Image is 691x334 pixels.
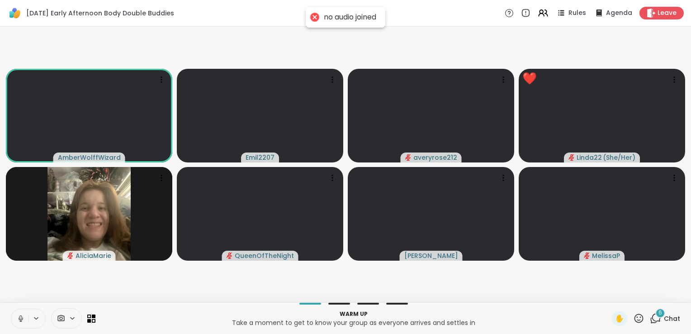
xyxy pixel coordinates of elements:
[413,153,457,162] span: averyrose212
[58,153,121,162] span: AmberWolffWizard
[235,251,294,260] span: QueenOfTheNight
[101,310,606,318] p: Warm up
[405,154,412,161] span: audio-muted
[101,318,606,327] p: Take a moment to get to know your group as everyone arrives and settles in
[67,253,74,259] span: audio-muted
[404,251,458,260] span: [PERSON_NAME]
[26,9,174,18] span: [DATE] Early Afternoon Body Double Buddies
[568,9,586,18] span: Rules
[227,253,233,259] span: audio-muted
[522,70,537,87] div: ❤️
[658,9,677,18] span: Leave
[246,153,275,162] span: Emil2207
[606,9,632,18] span: Agenda
[658,309,662,317] span: 6
[603,153,635,162] span: ( She/Her )
[76,251,111,260] span: AliciaMarie
[568,154,575,161] span: audio-muted
[584,253,590,259] span: audio-muted
[577,153,602,162] span: Linda22
[592,251,620,260] span: MelissaP
[615,313,624,324] span: ✋
[7,5,23,21] img: ShareWell Logomark
[47,167,131,261] img: AliciaMarie
[664,314,680,323] span: Chat
[324,13,376,22] div: no audio joined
